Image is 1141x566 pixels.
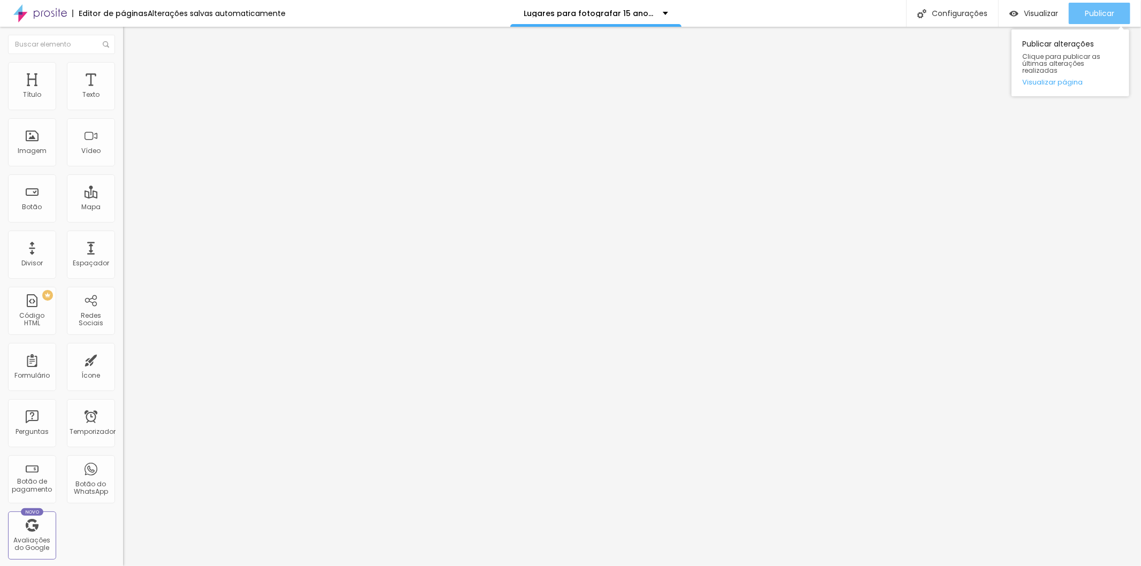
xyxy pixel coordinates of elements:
[8,35,115,54] input: Buscar elemento
[932,8,987,19] font: Configurações
[81,146,101,155] font: Vídeo
[79,311,103,327] font: Redes Sociais
[20,311,45,327] font: Código HTML
[82,371,101,380] font: Ícone
[22,202,42,211] font: Botão
[1022,79,1119,86] a: Visualizar página
[1022,39,1094,49] font: Publicar alterações
[25,509,40,515] font: Novo
[79,8,148,19] font: Editor de páginas
[70,427,116,436] font: Temporizador
[917,9,926,18] img: Ícone
[73,258,109,267] font: Espaçador
[103,41,109,48] img: Ícone
[148,8,286,19] font: Alterações salvas automaticamente
[16,427,49,436] font: Perguntas
[1022,52,1100,75] font: Clique para publicar as últimas alterações realizadas
[524,8,755,19] font: Lugares para fotografar 15 anos em [GEOGRAPHIC_DATA]
[18,146,47,155] font: Imagem
[12,477,52,493] font: Botão de pagamento
[1024,8,1058,19] font: Visualizar
[1022,77,1083,87] font: Visualizar página
[14,371,50,380] font: Formulário
[21,258,43,267] font: Divisor
[74,479,108,496] font: Botão do WhatsApp
[23,90,41,99] font: Título
[123,27,1141,566] iframe: Editor
[82,90,99,99] font: Texto
[1069,3,1130,24] button: Publicar
[14,536,51,552] font: Avaliações do Google
[1009,9,1019,18] img: view-1.svg
[1085,8,1114,19] font: Publicar
[999,3,1069,24] button: Visualizar
[81,202,101,211] font: Mapa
